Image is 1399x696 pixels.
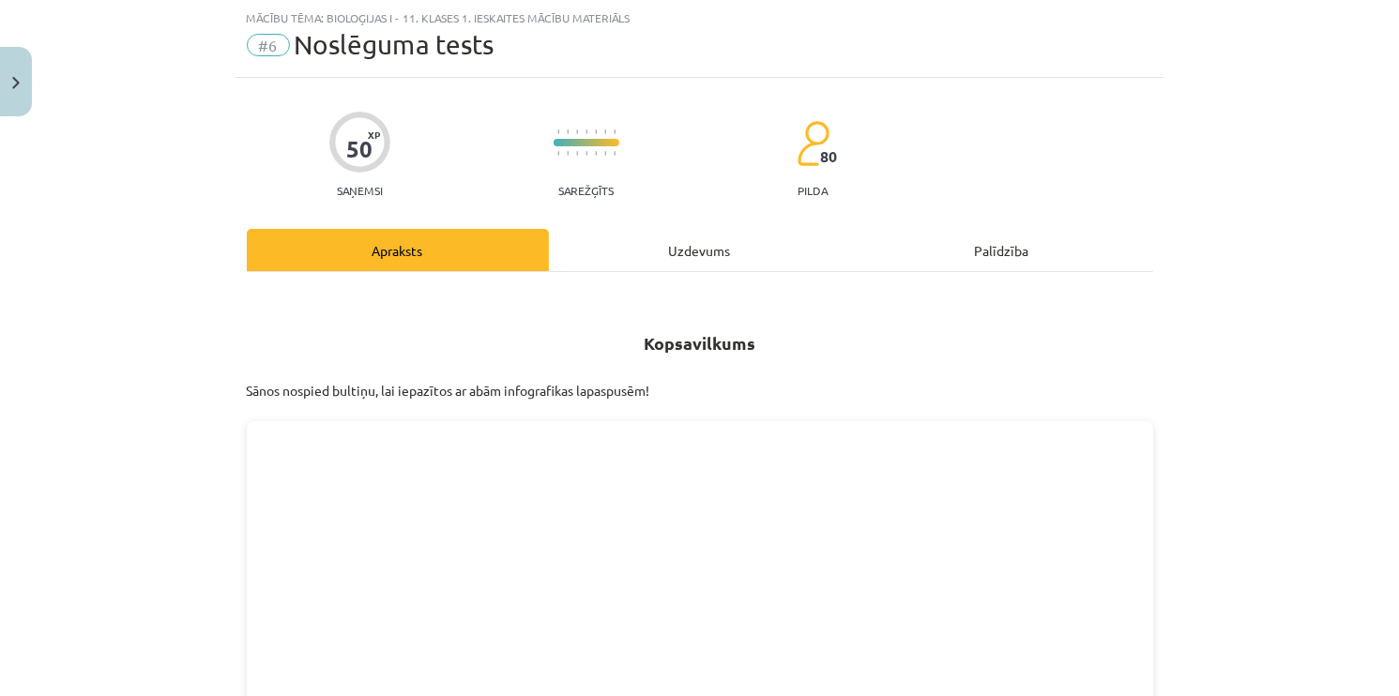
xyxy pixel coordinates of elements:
[820,148,837,165] span: 80
[644,332,755,354] strong: Kopsavilkums
[247,34,290,56] span: #6
[368,129,380,140] span: XP
[576,129,578,134] img: icon-short-line-57e1e144782c952c97e751825c79c345078a6d821885a25fce030b3d8c18986b.svg
[798,184,828,197] p: pilda
[567,129,569,134] img: icon-short-line-57e1e144782c952c97e751825c79c345078a6d821885a25fce030b3d8c18986b.svg
[585,151,587,156] img: icon-short-line-57e1e144782c952c97e751825c79c345078a6d821885a25fce030b3d8c18986b.svg
[585,129,587,134] img: icon-short-line-57e1e144782c952c97e751825c79c345078a6d821885a25fce030b3d8c18986b.svg
[247,381,1153,401] p: Sānos nospied bultiņu, lai iepazītos ar abām infografikas lapaspusēm!
[595,129,597,134] img: icon-short-line-57e1e144782c952c97e751825c79c345078a6d821885a25fce030b3d8c18986b.svg
[614,151,616,156] img: icon-short-line-57e1e144782c952c97e751825c79c345078a6d821885a25fce030b3d8c18986b.svg
[247,11,1153,24] div: Mācību tēma: Bioloģijas i - 11. klases 1. ieskaites mācību materiāls
[557,151,559,156] img: icon-short-line-57e1e144782c952c97e751825c79c345078a6d821885a25fce030b3d8c18986b.svg
[558,184,614,197] p: Sarežģīts
[549,229,851,271] div: Uzdevums
[329,184,390,197] p: Saņemsi
[557,129,559,134] img: icon-short-line-57e1e144782c952c97e751825c79c345078a6d821885a25fce030b3d8c18986b.svg
[595,151,597,156] img: icon-short-line-57e1e144782c952c97e751825c79c345078a6d821885a25fce030b3d8c18986b.svg
[567,151,569,156] img: icon-short-line-57e1e144782c952c97e751825c79c345078a6d821885a25fce030b3d8c18986b.svg
[604,129,606,134] img: icon-short-line-57e1e144782c952c97e751825c79c345078a6d821885a25fce030b3d8c18986b.svg
[851,229,1153,271] div: Palīdzība
[12,77,20,89] img: icon-close-lesson-0947bae3869378f0d4975bcd49f059093ad1ed9edebbc8119c70593378902aed.svg
[576,151,578,156] img: icon-short-line-57e1e144782c952c97e751825c79c345078a6d821885a25fce030b3d8c18986b.svg
[604,151,606,156] img: icon-short-line-57e1e144782c952c97e751825c79c345078a6d821885a25fce030b3d8c18986b.svg
[247,229,549,271] div: Apraksts
[346,136,373,162] div: 50
[295,29,494,60] span: Noslēguma tests
[614,129,616,134] img: icon-short-line-57e1e144782c952c97e751825c79c345078a6d821885a25fce030b3d8c18986b.svg
[797,120,829,167] img: students-c634bb4e5e11cddfef0936a35e636f08e4e9abd3cc4e673bd6f9a4125e45ecb1.svg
